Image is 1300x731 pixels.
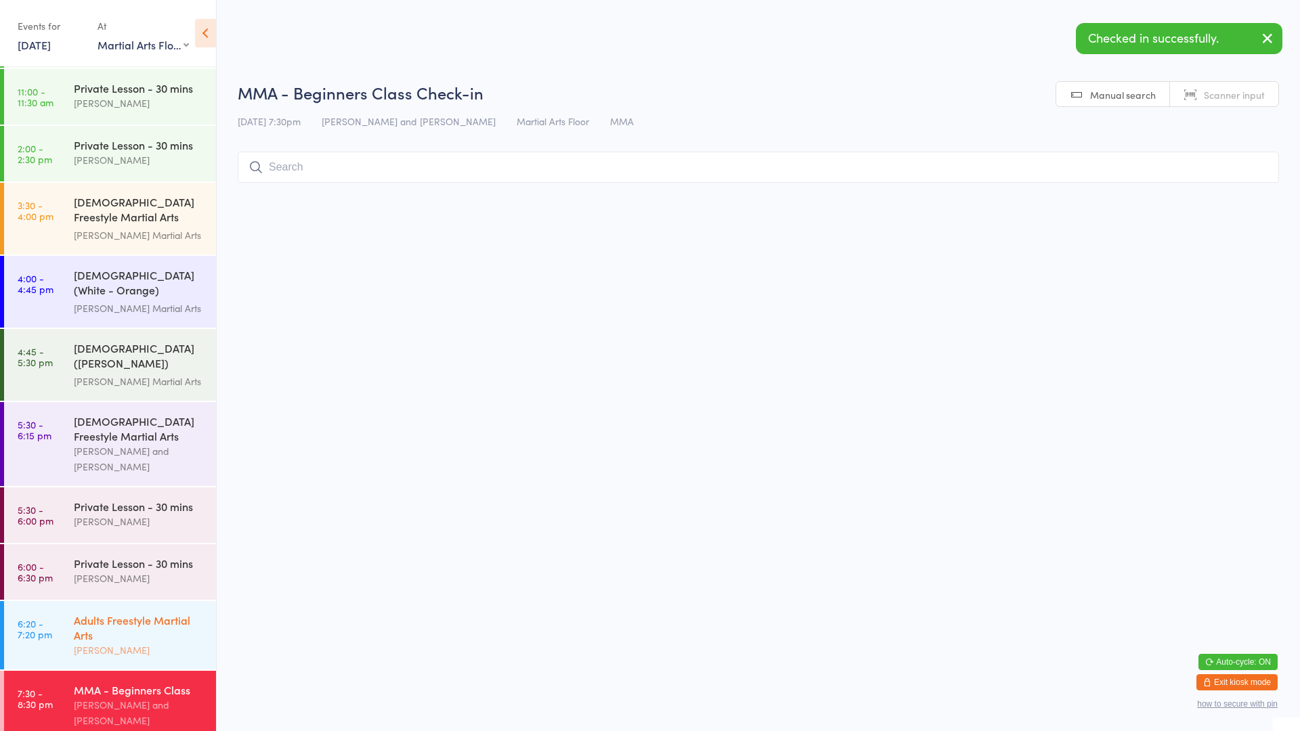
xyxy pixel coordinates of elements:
[1197,699,1278,709] button: how to secure with pin
[1198,654,1278,670] button: Auto-cycle: ON
[1204,88,1265,102] span: Scanner input
[74,556,204,571] div: Private Lesson - 30 mins
[74,137,204,152] div: Private Lesson - 30 mins
[74,340,204,374] div: [DEMOGRAPHIC_DATA] ([PERSON_NAME]) Freestyle Martial Arts
[18,346,53,368] time: 4:45 - 5:30 pm
[1076,23,1282,54] div: Checked in successfully.
[18,15,84,37] div: Events for
[74,81,204,95] div: Private Lesson - 30 mins
[4,544,216,600] a: 6:00 -6:30 pmPrivate Lesson - 30 mins[PERSON_NAME]
[322,114,496,128] span: [PERSON_NAME] and [PERSON_NAME]
[74,514,204,529] div: [PERSON_NAME]
[517,114,589,128] span: Martial Arts Floor
[4,329,216,401] a: 4:45 -5:30 pm[DEMOGRAPHIC_DATA] ([PERSON_NAME]) Freestyle Martial Arts[PERSON_NAME] Martial Arts
[74,374,204,389] div: [PERSON_NAME] Martial Arts
[18,200,53,221] time: 3:30 - 4:00 pm
[74,613,204,642] div: Adults Freestyle Martial Arts
[4,487,216,543] a: 5:30 -6:00 pmPrivate Lesson - 30 mins[PERSON_NAME]
[97,15,189,37] div: At
[74,227,204,243] div: [PERSON_NAME] Martial Arts
[74,571,204,586] div: [PERSON_NAME]
[4,183,216,254] a: 3:30 -4:00 pm[DEMOGRAPHIC_DATA] Freestyle Martial Arts (Little Heroes)[PERSON_NAME] Martial Arts
[18,37,51,52] a: [DATE]
[74,194,204,227] div: [DEMOGRAPHIC_DATA] Freestyle Martial Arts (Little Heroes)
[238,114,301,128] span: [DATE] 7:30pm
[74,95,204,111] div: [PERSON_NAME]
[74,682,204,697] div: MMA - Beginners Class
[74,301,204,316] div: [PERSON_NAME] Martial Arts
[4,126,216,181] a: 2:00 -2:30 pmPrivate Lesson - 30 mins[PERSON_NAME]
[74,414,204,443] div: [DEMOGRAPHIC_DATA] Freestyle Martial Arts
[74,642,204,658] div: [PERSON_NAME]
[1196,674,1278,690] button: Exit kiosk mode
[4,256,216,328] a: 4:00 -4:45 pm[DEMOGRAPHIC_DATA] (White - Orange) Freestyle Martial Arts[PERSON_NAME] Martial Arts
[18,143,52,164] time: 2:00 - 2:30 pm
[18,504,53,526] time: 5:30 - 6:00 pm
[610,114,634,128] span: MMA
[4,69,216,125] a: 11:00 -11:30 amPrivate Lesson - 30 mins[PERSON_NAME]
[238,152,1279,183] input: Search
[18,618,52,640] time: 6:20 - 7:20 pm
[97,37,189,52] div: Martial Arts Floor
[74,443,204,474] div: [PERSON_NAME] and [PERSON_NAME]
[4,601,216,669] a: 6:20 -7:20 pmAdults Freestyle Martial Arts[PERSON_NAME]
[74,697,204,728] div: [PERSON_NAME] and [PERSON_NAME]
[74,499,204,514] div: Private Lesson - 30 mins
[18,273,53,294] time: 4:00 - 4:45 pm
[74,267,204,301] div: [DEMOGRAPHIC_DATA] (White - Orange) Freestyle Martial Arts
[18,86,53,108] time: 11:00 - 11:30 am
[4,402,216,486] a: 5:30 -6:15 pm[DEMOGRAPHIC_DATA] Freestyle Martial Arts[PERSON_NAME] and [PERSON_NAME]
[18,561,53,583] time: 6:00 - 6:30 pm
[74,152,204,168] div: [PERSON_NAME]
[1090,88,1156,102] span: Manual search
[18,419,51,441] time: 5:30 - 6:15 pm
[238,81,1279,104] h2: MMA - Beginners Class Check-in
[18,688,53,709] time: 7:30 - 8:30 pm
